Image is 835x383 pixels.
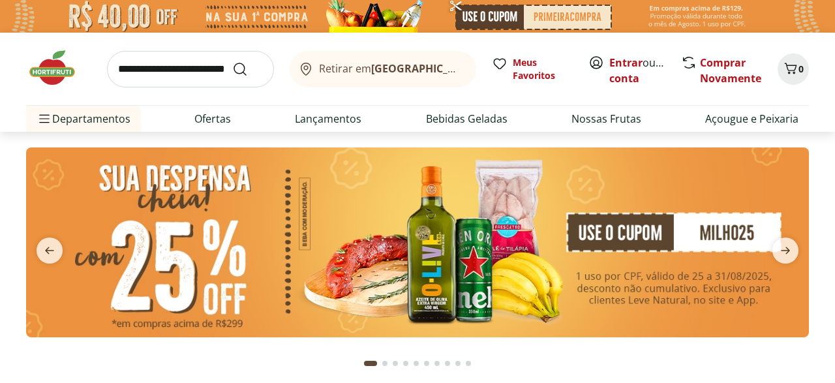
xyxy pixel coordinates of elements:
[390,348,401,379] button: Go to page 3 from fs-carousel
[37,103,52,134] button: Menu
[380,348,390,379] button: Go to page 2 from fs-carousel
[798,63,804,75] span: 0
[411,348,421,379] button: Go to page 5 from fs-carousel
[492,56,573,82] a: Meus Favoritos
[290,51,476,87] button: Retirar em[GEOGRAPHIC_DATA]/[GEOGRAPHIC_DATA]
[571,111,641,127] a: Nossas Frutas
[705,111,798,127] a: Açougue e Peixaria
[361,348,380,379] button: Current page from fs-carousel
[26,147,809,337] img: cupom
[762,237,809,264] button: next
[609,55,667,86] span: ou
[194,111,231,127] a: Ofertas
[432,348,442,379] button: Go to page 7 from fs-carousel
[232,61,264,77] button: Submit Search
[442,348,453,379] button: Go to page 8 from fs-carousel
[371,61,591,76] b: [GEOGRAPHIC_DATA]/[GEOGRAPHIC_DATA]
[778,54,809,85] button: Carrinho
[107,51,274,87] input: search
[609,55,643,70] a: Entrar
[26,48,91,87] img: Hortifruti
[609,55,681,85] a: Criar conta
[453,348,463,379] button: Go to page 9 from fs-carousel
[319,63,463,74] span: Retirar em
[401,348,411,379] button: Go to page 4 from fs-carousel
[463,348,474,379] button: Go to page 10 from fs-carousel
[295,111,361,127] a: Lançamentos
[26,237,73,264] button: previous
[700,55,761,85] a: Comprar Novamente
[421,348,432,379] button: Go to page 6 from fs-carousel
[426,111,508,127] a: Bebidas Geladas
[513,56,573,82] span: Meus Favoritos
[37,103,130,134] span: Departamentos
